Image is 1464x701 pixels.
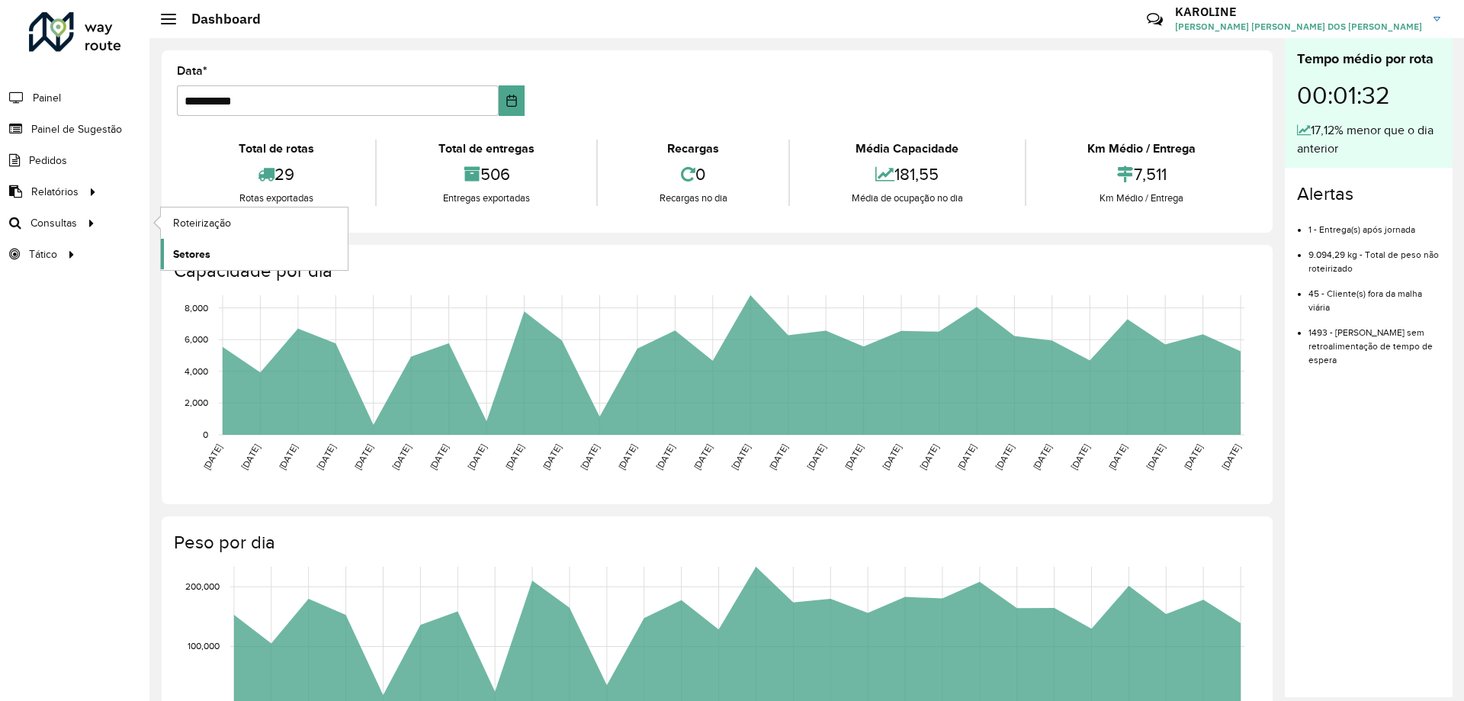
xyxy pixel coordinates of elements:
[1297,49,1440,69] div: Tempo médio por rota
[1308,314,1440,367] li: 1493 - [PERSON_NAME] sem retroalimentação de tempo de espera
[1031,442,1053,471] text: [DATE]
[176,11,261,27] h2: Dashboard
[185,366,208,376] text: 4,000
[541,442,563,471] text: [DATE]
[1138,3,1171,36] a: Contato Rápido
[602,191,785,206] div: Recargas no dia
[843,442,865,471] text: [DATE]
[203,429,208,439] text: 0
[730,442,752,471] text: [DATE]
[794,140,1020,158] div: Média Capacidade
[352,442,374,471] text: [DATE]
[174,260,1257,282] h4: Capacidade por dia
[1182,442,1204,471] text: [DATE]
[177,62,207,80] label: Data
[1069,442,1091,471] text: [DATE]
[1297,183,1440,205] h4: Alertas
[31,184,79,200] span: Relatórios
[29,246,57,262] span: Tático
[29,153,67,169] span: Pedidos
[1106,442,1128,471] text: [DATE]
[1030,191,1254,206] div: Km Médio / Entrega
[30,215,77,231] span: Consultas
[1297,121,1440,158] div: 17,12% menor que o dia anterior
[794,191,1020,206] div: Média de ocupação no dia
[185,303,208,313] text: 8,000
[173,215,231,231] span: Roteirização
[1308,211,1440,236] li: 1 - Entrega(s) após jornada
[185,581,220,591] text: 200,000
[428,442,450,471] text: [DATE]
[1175,20,1422,34] span: [PERSON_NAME] [PERSON_NAME] DOS [PERSON_NAME]
[188,642,220,651] text: 100,000
[579,442,601,471] text: [DATE]
[1297,69,1440,121] div: 00:01:32
[174,532,1257,554] h4: Peso por dia
[955,442,978,471] text: [DATE]
[499,85,525,116] button: Choose Date
[33,90,61,106] span: Painel
[277,442,299,471] text: [DATE]
[181,191,371,206] div: Rotas exportadas
[161,239,348,269] a: Setores
[1030,158,1254,191] div: 7,511
[239,442,262,471] text: [DATE]
[1145,442,1167,471] text: [DATE]
[794,158,1020,191] div: 181,55
[181,158,371,191] div: 29
[918,442,940,471] text: [DATE]
[173,246,210,262] span: Setores
[767,442,789,471] text: [DATE]
[654,442,676,471] text: [DATE]
[315,442,337,471] text: [DATE]
[602,140,785,158] div: Recargas
[1030,140,1254,158] div: Km Médio / Entrega
[201,442,223,471] text: [DATE]
[380,191,592,206] div: Entregas exportadas
[880,442,902,471] text: [DATE]
[390,442,413,471] text: [DATE]
[1308,275,1440,314] li: 45 - Cliente(s) fora da malha viária
[1308,236,1440,275] li: 9.094,29 kg - Total de peso não roteirizado
[616,442,638,471] text: [DATE]
[805,442,827,471] text: [DATE]
[503,442,525,471] text: [DATE]
[692,442,714,471] text: [DATE]
[380,140,592,158] div: Total de entregas
[1220,442,1242,471] text: [DATE]
[185,398,208,408] text: 2,000
[380,158,592,191] div: 506
[466,442,488,471] text: [DATE]
[161,207,348,238] a: Roteirização
[31,121,122,137] span: Painel de Sugestão
[181,140,371,158] div: Total de rotas
[602,158,785,191] div: 0
[994,442,1016,471] text: [DATE]
[1175,5,1422,19] h3: KAROLINE
[185,334,208,344] text: 6,000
